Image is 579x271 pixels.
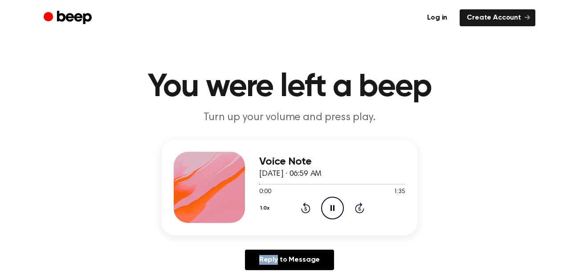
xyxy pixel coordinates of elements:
p: Turn up your volume and press play. [118,110,461,125]
span: 1:35 [394,187,405,197]
h1: You were left a beep [61,71,518,103]
a: Beep [44,9,94,27]
h3: Voice Note [259,156,405,168]
a: Reply to Message [245,250,334,270]
a: Log in [420,9,454,26]
a: Create Account [460,9,535,26]
span: 0:00 [259,187,271,197]
span: [DATE] · 06:59 AM [259,170,322,178]
button: 1.0x [259,201,273,216]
